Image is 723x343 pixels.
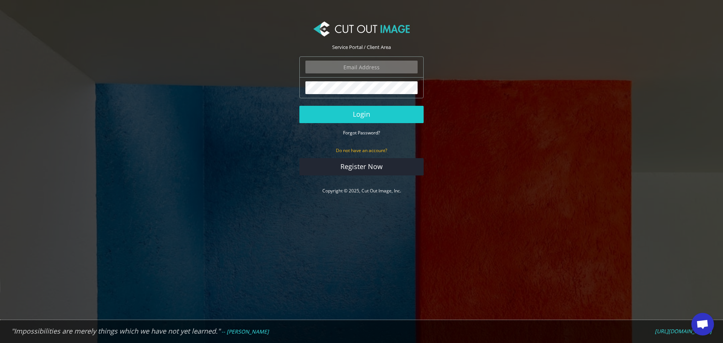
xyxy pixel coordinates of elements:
[343,129,380,136] a: Forgot Password?
[336,147,387,154] small: Do not have an account?
[299,158,424,175] a: Register Now
[322,188,401,194] a: Copyright © 2025, Cut Out Image, Inc.
[655,328,712,335] a: [URL][DOMAIN_NAME]
[11,326,220,335] em: "Impossibilities are merely things which we have not yet learned."
[691,313,714,335] a: Chat öffnen
[305,61,418,73] input: Email Address
[332,44,391,50] span: Service Portal / Client Area
[343,130,380,136] small: Forgot Password?
[313,21,410,37] img: Cut Out Image
[299,106,424,123] button: Login
[221,328,269,335] em: -- [PERSON_NAME]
